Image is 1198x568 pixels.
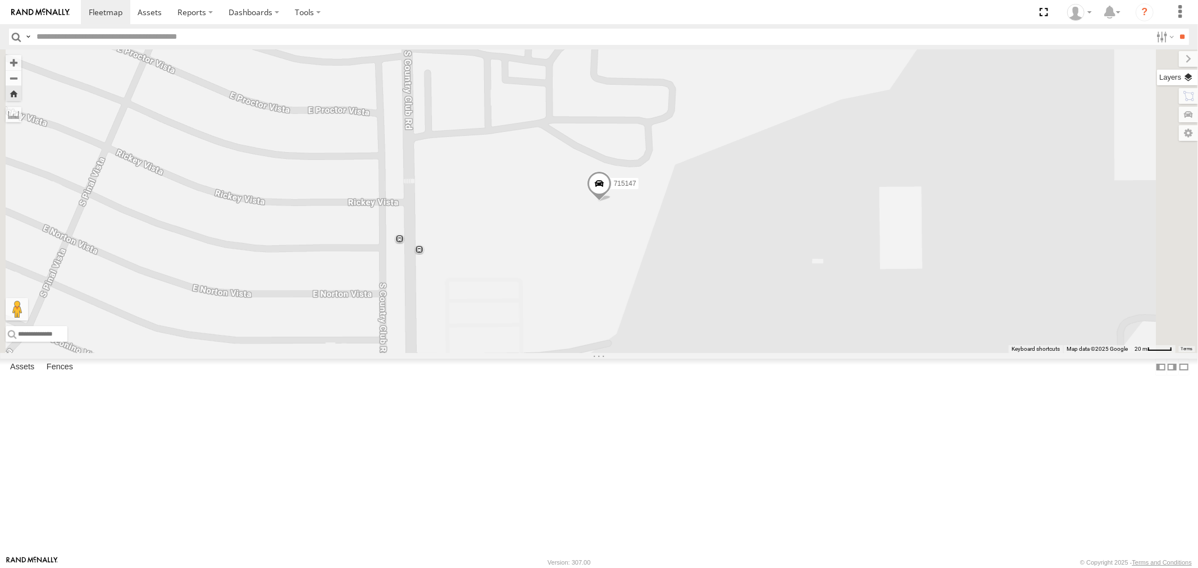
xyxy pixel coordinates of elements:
[1181,347,1193,351] a: Terms (opens in new tab)
[548,559,590,566] div: Version: 307.00
[1131,345,1176,353] button: Map Scale: 20 m per 40 pixels
[6,55,21,70] button: Zoom in
[6,557,58,568] a: Visit our Website
[41,359,79,375] label: Fences
[6,70,21,86] button: Zoom out
[1012,345,1060,353] button: Keyboard shortcuts
[11,8,70,16] img: rand-logo.svg
[613,180,636,187] span: 715147
[1132,559,1192,566] a: Terms and Conditions
[6,107,21,122] label: Measure
[1080,559,1192,566] div: © Copyright 2025 -
[6,298,28,320] button: Drag Pegman onto the map to open Street View
[6,86,21,101] button: Zoom Home
[1067,346,1128,352] span: Map data ©2025 Google
[1152,29,1176,45] label: Search Filter Options
[4,359,40,375] label: Assets
[24,29,33,45] label: Search Query
[1167,359,1178,375] label: Dock Summary Table to the Right
[1135,346,1147,352] span: 20 m
[1063,4,1096,21] div: Jason Ham
[1155,359,1167,375] label: Dock Summary Table to the Left
[1136,3,1154,21] i: ?
[1179,125,1198,141] label: Map Settings
[1178,359,1190,375] label: Hide Summary Table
